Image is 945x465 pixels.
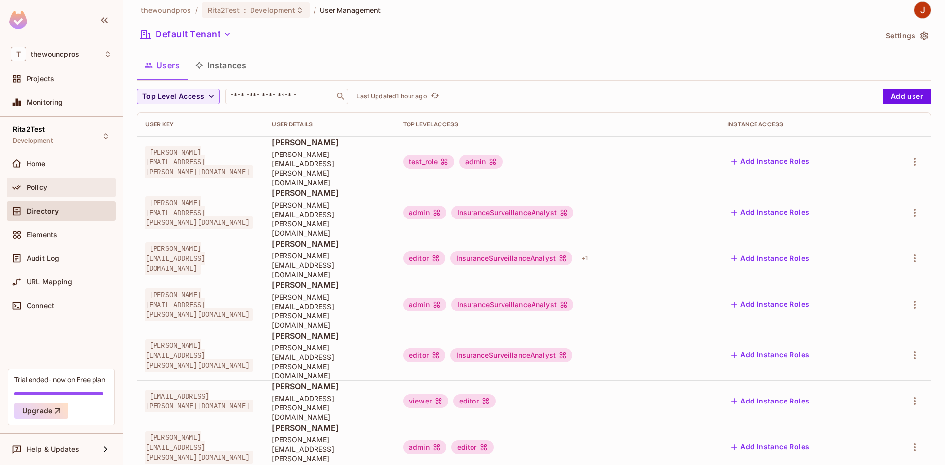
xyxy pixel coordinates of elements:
[459,155,503,169] div: admin
[272,292,387,330] span: [PERSON_NAME][EMAIL_ADDRESS][PERSON_NAME][DOMAIN_NAME]
[403,348,445,362] div: editor
[272,150,387,187] span: [PERSON_NAME][EMAIL_ADDRESS][PERSON_NAME][DOMAIN_NAME]
[403,298,446,311] div: admin
[403,251,445,265] div: editor
[145,121,256,128] div: User Key
[14,375,105,384] div: Trial ended- now on Free plan
[429,91,441,102] button: refresh
[272,343,387,380] span: [PERSON_NAME][EMAIL_ADDRESS][PERSON_NAME][DOMAIN_NAME]
[27,160,46,168] span: Home
[272,238,387,249] span: [PERSON_NAME]
[137,27,235,42] button: Default Tenant
[403,206,446,219] div: admin
[27,98,63,106] span: Monitoring
[727,250,813,266] button: Add Instance Roles
[188,53,254,78] button: Instances
[272,422,387,433] span: [PERSON_NAME]
[272,200,387,238] span: [PERSON_NAME][EMAIL_ADDRESS][PERSON_NAME][DOMAIN_NAME]
[137,89,220,104] button: Top Level Access
[145,431,253,464] span: [PERSON_NAME][EMAIL_ADDRESS][PERSON_NAME][DOMAIN_NAME]
[142,91,204,103] span: Top Level Access
[356,93,427,100] p: Last Updated 1 hour ago
[27,302,54,310] span: Connect
[451,440,494,454] div: editor
[145,339,253,372] span: [PERSON_NAME][EMAIL_ADDRESS][PERSON_NAME][DOMAIN_NAME]
[727,439,813,455] button: Add Instance Roles
[27,75,54,83] span: Projects
[450,251,572,265] div: InsuranceSurveillanceAnalyst
[314,5,316,15] li: /
[272,394,387,422] span: [EMAIL_ADDRESS][PERSON_NAME][DOMAIN_NAME]
[195,5,198,15] li: /
[27,278,72,286] span: URL Mapping
[27,445,79,453] span: Help & Updates
[13,125,45,133] span: Rita2Test
[451,298,573,311] div: InsuranceSurveillanceAnalyst
[727,347,813,363] button: Add Instance Roles
[450,348,572,362] div: InsuranceSurveillanceAnalyst
[243,6,247,14] span: :
[403,394,448,408] div: viewer
[145,146,253,178] span: [PERSON_NAME][EMAIL_ADDRESS][PERSON_NAME][DOMAIN_NAME]
[9,11,27,29] img: SReyMgAAAABJRU5ErkJggg==
[882,28,931,44] button: Settings
[727,393,813,409] button: Add Instance Roles
[403,440,446,454] div: admin
[272,381,387,392] span: [PERSON_NAME]
[403,121,712,128] div: Top Level Access
[145,242,205,275] span: [PERSON_NAME][EMAIL_ADDRESS][DOMAIN_NAME]
[145,390,253,412] span: [EMAIL_ADDRESS][PERSON_NAME][DOMAIN_NAME]
[453,394,496,408] div: editor
[27,184,47,191] span: Policy
[577,250,592,266] div: + 1
[31,50,79,58] span: Workspace: thewoundpros
[13,137,53,145] span: Development
[14,403,68,419] button: Upgrade
[27,207,59,215] span: Directory
[208,5,240,15] span: Rita2Test
[427,91,441,102] span: Click to refresh data
[272,187,387,198] span: [PERSON_NAME]
[272,121,387,128] div: User Details
[272,137,387,148] span: [PERSON_NAME]
[727,121,873,128] div: Instance Access
[27,231,57,239] span: Elements
[272,279,387,290] span: [PERSON_NAME]
[250,5,295,15] span: Development
[272,330,387,341] span: [PERSON_NAME]
[145,196,253,229] span: [PERSON_NAME][EMAIL_ADDRESS][PERSON_NAME][DOMAIN_NAME]
[914,2,931,18] img: Javier Amador
[451,206,573,219] div: InsuranceSurveillanceAnalyst
[141,5,191,15] span: the active workspace
[320,5,381,15] span: User Management
[11,47,26,61] span: T
[727,297,813,312] button: Add Instance Roles
[403,155,454,169] div: test_role
[727,205,813,220] button: Add Instance Roles
[431,92,439,101] span: refresh
[137,53,188,78] button: Users
[145,288,253,321] span: [PERSON_NAME][EMAIL_ADDRESS][PERSON_NAME][DOMAIN_NAME]
[272,251,387,279] span: [PERSON_NAME][EMAIL_ADDRESS][DOMAIN_NAME]
[727,154,813,170] button: Add Instance Roles
[883,89,931,104] button: Add user
[27,254,59,262] span: Audit Log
